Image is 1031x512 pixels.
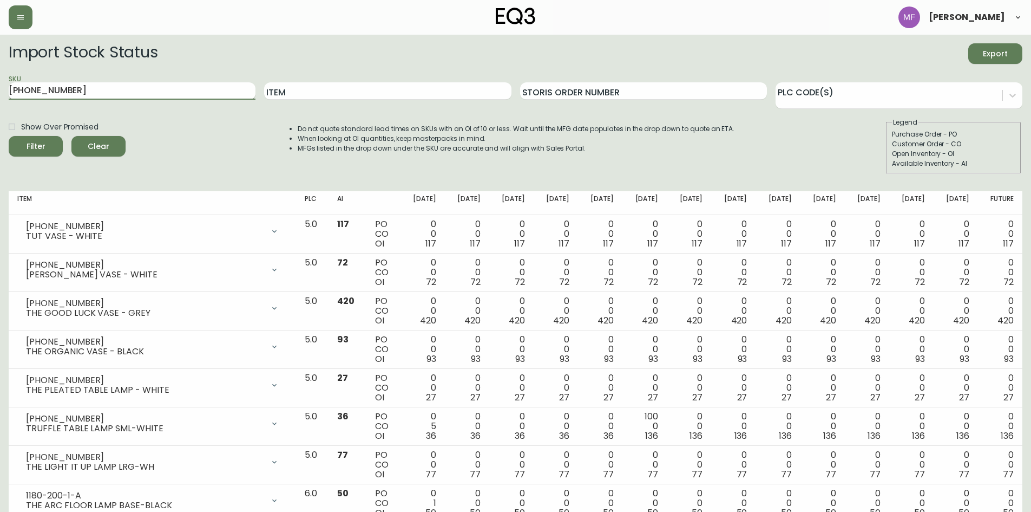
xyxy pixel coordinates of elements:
th: AI [329,191,366,215]
div: 0 0 [809,412,836,441]
span: 117 [958,237,969,250]
div: 0 0 [987,219,1014,249]
span: 136 [689,430,702,442]
span: 420 [776,314,792,327]
th: [DATE] [934,191,978,215]
div: 0 0 [898,296,925,326]
span: [PERSON_NAME] [929,13,1005,22]
th: [DATE] [889,191,934,215]
span: 27 [915,391,925,404]
div: 0 0 [898,258,925,287]
span: 420 [337,295,354,307]
th: [DATE] [578,191,622,215]
div: THE PLEATED TABLE LAMP - WHITE [26,385,264,395]
div: 0 0 [675,219,702,249]
div: THE ARC FLOOR LAMP BASE-BLACK [26,501,264,510]
span: 77 [914,468,925,481]
span: 136 [868,430,881,442]
span: OI [375,391,384,404]
span: 27 [337,372,348,384]
span: 420 [597,314,614,327]
span: 93 [337,333,349,346]
div: 0 0 [631,258,658,287]
span: 117 [692,237,702,250]
span: 117 [603,237,614,250]
div: 0 0 [542,219,569,249]
span: 72 [426,276,436,288]
span: 77 [825,468,836,481]
div: 0 0 [720,219,747,249]
div: 0 0 [987,296,1014,326]
span: 72 [515,276,525,288]
div: 0 0 [454,373,481,403]
span: 77 [647,468,658,481]
span: 77 [559,468,569,481]
div: 0 0 [587,450,614,479]
div: [PHONE_NUMBER][PERSON_NAME] VASE - WHITE [17,258,287,282]
span: 93 [871,353,881,365]
span: 77 [470,468,481,481]
div: 0 0 [498,373,525,403]
span: 72 [870,276,881,288]
th: [DATE] [622,191,667,215]
button: Export [968,43,1022,64]
div: 0 0 [542,296,569,326]
div: 0 0 [809,258,836,287]
div: PO CO [375,219,391,249]
div: 0 0 [853,373,881,403]
span: 136 [734,430,747,442]
span: 420 [909,314,925,327]
td: 5.0 [296,292,329,330]
div: 0 0 [764,219,791,249]
div: 0 0 [587,335,614,364]
span: 77 [737,468,747,481]
div: 0 0 [498,412,525,441]
div: 0 0 [809,335,836,364]
div: 0 0 [587,219,614,249]
div: [PHONE_NUMBER] [26,299,264,308]
div: [PHONE_NUMBER]TUT VASE - WHITE [17,219,287,243]
th: Item [9,191,296,215]
span: Export [977,47,1014,61]
th: [DATE] [845,191,889,215]
li: When looking at OI quantities, keep masterpacks in mind. [298,134,735,144]
div: 0 0 [898,373,925,403]
div: 0 0 [898,335,925,364]
div: 0 0 [853,412,881,441]
td: 5.0 [296,254,329,292]
span: 117 [425,237,436,250]
span: 117 [825,237,836,250]
div: [PHONE_NUMBER] [26,452,264,462]
div: 0 0 [454,258,481,287]
img: logo [496,8,536,25]
div: 0 0 [942,450,969,479]
span: 27 [782,391,792,404]
span: 93 [560,353,569,365]
span: 27 [603,391,614,404]
div: TUT VASE - WHITE [26,231,264,241]
span: OI [375,237,384,250]
div: 0 0 [764,258,791,287]
td: 5.0 [296,369,329,407]
th: [DATE] [800,191,844,215]
span: 136 [912,430,925,442]
div: 0 0 [498,258,525,287]
div: 0 0 [764,335,791,364]
div: 0 0 [498,296,525,326]
span: 420 [642,314,658,327]
div: [PHONE_NUMBER] [26,337,264,347]
div: [PHONE_NUMBER]THE GOOD LUCK VASE - GREY [17,296,287,320]
div: [PHONE_NUMBER]TRUFFLE TABLE LAMP SML-WHITE [17,412,287,436]
div: 100 0 [631,412,658,441]
div: 0 0 [720,296,747,326]
span: 93 [1004,353,1014,365]
span: 93 [604,353,614,365]
td: 5.0 [296,330,329,369]
div: 0 0 [454,219,481,249]
div: PO CO [375,373,391,403]
span: 420 [820,314,836,327]
span: 136 [956,430,969,442]
div: 0 5 [409,412,436,441]
span: OI [375,430,384,442]
span: 136 [779,430,792,442]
